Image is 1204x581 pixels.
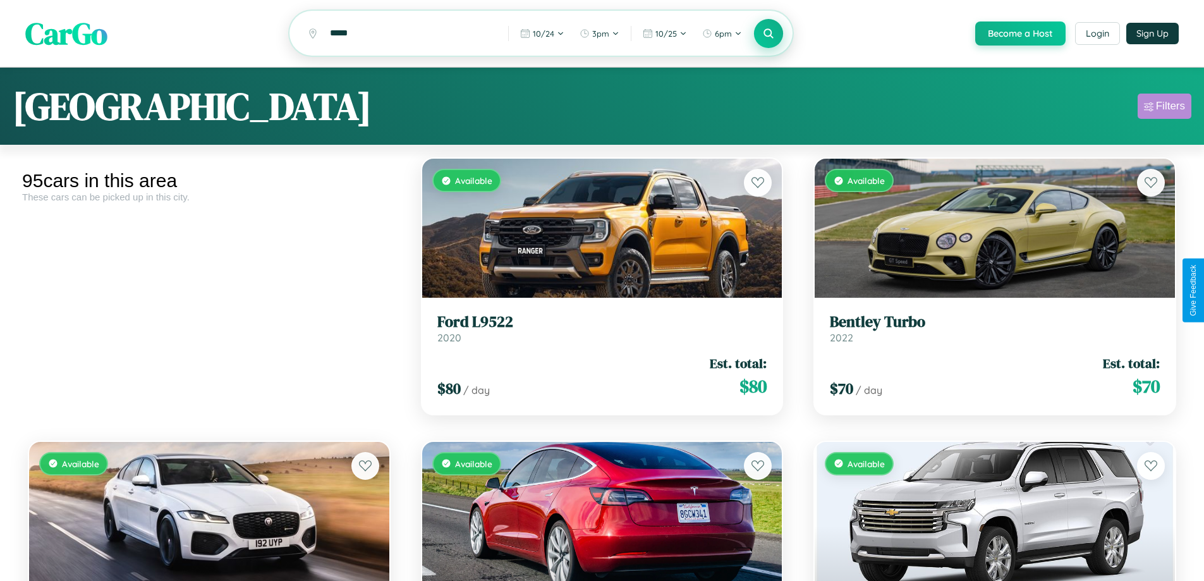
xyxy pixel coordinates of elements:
span: 10 / 25 [655,28,677,39]
div: These cars can be picked up in this city. [22,192,396,202]
span: 2022 [830,331,853,344]
span: Available [848,175,885,186]
div: 95 cars in this area [22,170,396,192]
span: $ 80 [739,374,767,399]
a: Ford L95222020 [437,313,767,344]
span: Available [455,458,492,469]
span: CarGo [25,13,107,54]
span: Available [62,458,99,469]
div: Give Feedback [1189,265,1198,316]
span: $ 80 [437,378,461,399]
a: Bentley Turbo2022 [830,313,1160,344]
button: Login [1075,22,1120,45]
button: Sign Up [1126,23,1179,44]
span: / day [463,384,490,396]
span: Est. total: [710,354,767,372]
button: Become a Host [975,21,1066,46]
span: $ 70 [830,378,853,399]
span: / day [856,384,882,396]
span: 10 / 24 [533,28,554,39]
h1: [GEOGRAPHIC_DATA] [13,80,372,132]
h3: Ford L9522 [437,313,767,331]
button: 3pm [573,23,626,44]
span: 6pm [715,28,732,39]
span: Available [848,458,885,469]
button: Filters [1138,94,1191,119]
h3: Bentley Turbo [830,313,1160,331]
div: Filters [1156,100,1185,113]
button: 10/25 [636,23,693,44]
button: 6pm [696,23,748,44]
span: 3pm [592,28,609,39]
span: Est. total: [1103,354,1160,372]
button: 10/24 [514,23,571,44]
span: 2020 [437,331,461,344]
span: $ 70 [1133,374,1160,399]
span: Available [455,175,492,186]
